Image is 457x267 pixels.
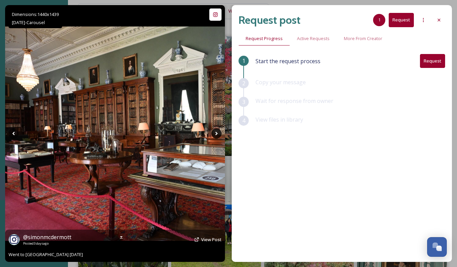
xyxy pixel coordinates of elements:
span: View files in library [256,116,303,123]
h2: Request post [239,12,300,28]
span: Active Requests [297,35,330,42]
button: Request [389,13,414,27]
span: 1 [242,57,245,65]
button: Request [420,54,445,68]
button: Open Chat [427,237,447,257]
span: Copy your message [256,78,306,86]
span: @ simonmcdermott [23,233,71,241]
span: 4 [242,117,245,125]
span: Went to [GEOGRAPHIC_DATA] [DATE] [8,251,83,257]
span: Start the request process [256,57,320,65]
a: View Post [201,236,222,243]
span: Posted 3 days ago [23,241,71,246]
span: Dimensions: 1440 x 1439 [12,11,59,17]
span: Request Progress [246,35,283,42]
span: 1 [378,17,381,23]
span: [DATE] - Carousel [12,19,45,25]
span: 3 [242,98,245,106]
img: Went to Tatton yesterday [5,26,225,241]
span: More From Creator [344,35,382,42]
a: @simonmcdermott [23,233,71,241]
span: 2 [242,79,245,87]
span: Wait for response from owner [256,97,333,105]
